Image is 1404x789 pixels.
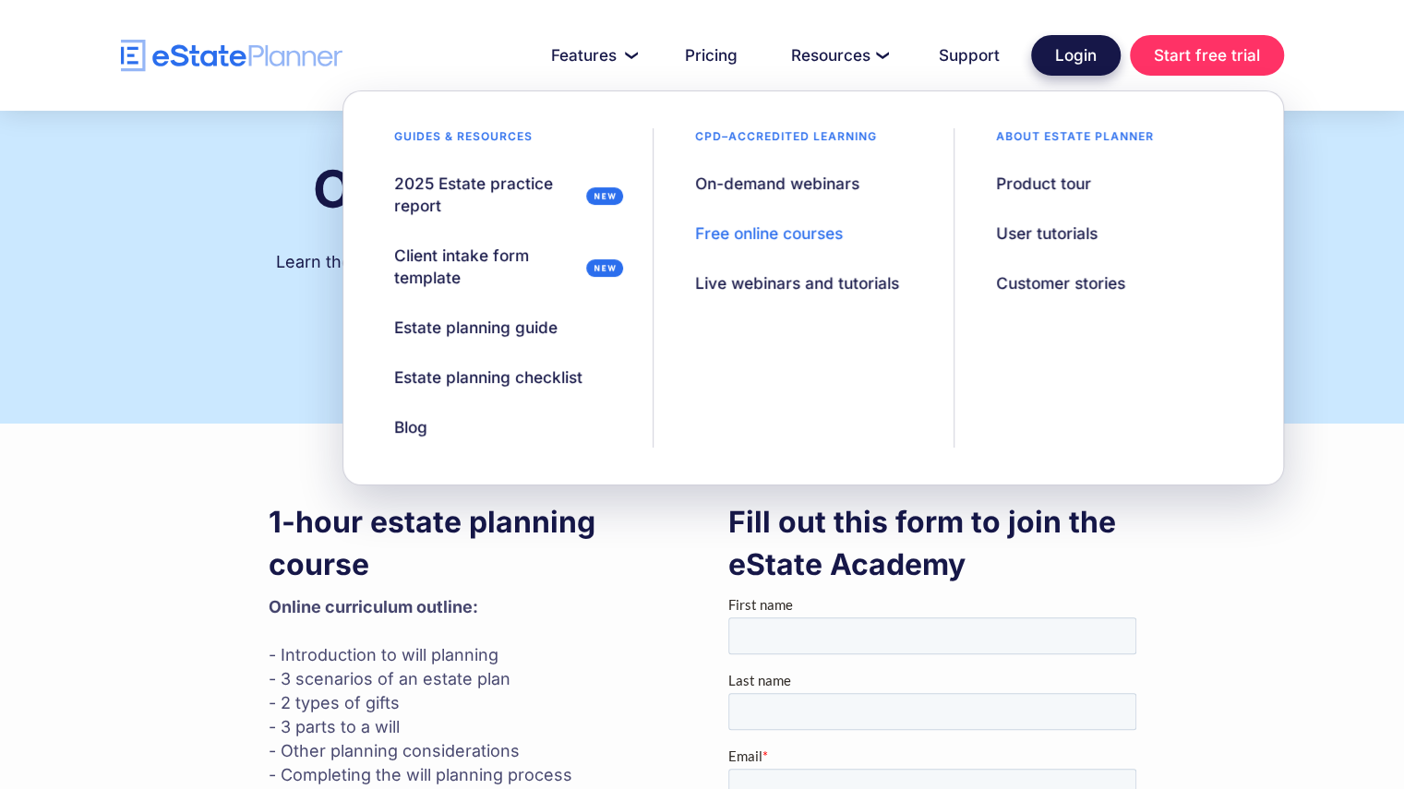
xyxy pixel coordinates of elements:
[269,501,677,586] h3: 1-hour estate planning course
[663,37,760,74] a: Pricing
[672,163,882,204] a: On-demand webinars
[973,213,1121,254] a: User tutorials
[269,597,478,616] strong: Online curriculum outline: ‍
[394,366,582,389] div: Estate planning checklist
[695,222,843,245] div: Free online courses
[996,222,1098,245] div: User tutorials
[973,263,1148,304] a: Customer stories
[313,161,1092,218] h1: Online estate planning courses
[394,245,579,289] div: Client intake form template
[973,163,1114,204] a: Product tour
[672,263,922,304] a: Live webinars and tutorials
[996,272,1125,294] div: Customer stories
[672,128,900,154] div: CPD–accredited learning
[121,40,342,72] a: home
[371,407,450,448] a: Blog
[394,173,579,217] div: 2025 Estate practice report
[529,37,654,74] a: Features
[695,272,899,294] div: Live webinars and tutorials
[769,37,907,74] a: Resources
[269,595,677,787] p: - Introduction to will planning - 3 scenarios of an estate plan - 2 types of gifts - 3 parts to a...
[695,173,859,195] div: On-demand webinars
[371,235,634,298] a: Client intake form template
[1031,35,1121,76] a: Login
[371,357,606,398] a: Estate planning checklist
[728,501,1136,586] h3: Fill out this form to join the eState Academy
[394,416,427,438] div: Blog
[371,128,556,154] div: Guides & resources
[371,307,581,348] a: Estate planning guide
[996,173,1091,195] div: Product tour
[1130,35,1284,76] a: Start free trial
[672,213,866,254] a: Free online courses
[973,128,1177,154] div: About estate planner
[371,163,634,226] a: 2025 Estate practice report
[917,37,1022,74] a: Support
[394,317,558,339] div: Estate planning guide
[269,232,1136,298] div: Learn the fundamentals of estate planning and more, with the eState Academy. Our self-paced cours...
